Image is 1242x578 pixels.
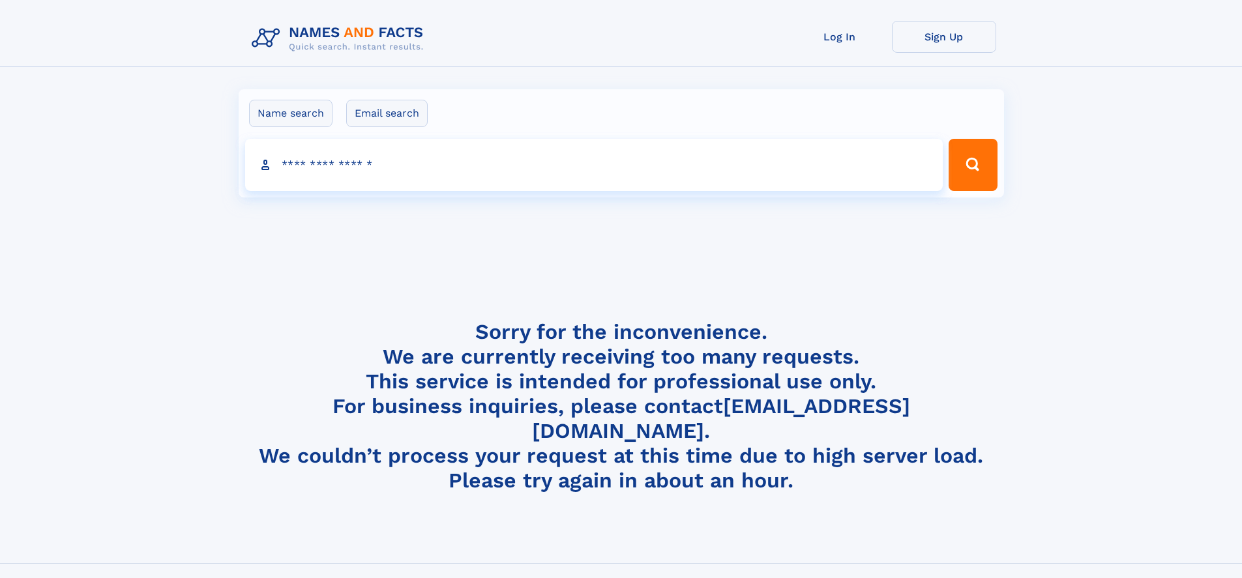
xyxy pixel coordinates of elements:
[246,21,434,56] img: Logo Names and Facts
[532,394,910,443] a: [EMAIL_ADDRESS][DOMAIN_NAME]
[249,100,333,127] label: Name search
[246,319,996,493] h4: Sorry for the inconvenience. We are currently receiving too many requests. This service is intend...
[346,100,428,127] label: Email search
[892,21,996,53] a: Sign Up
[949,139,997,191] button: Search Button
[245,139,943,191] input: search input
[788,21,892,53] a: Log In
